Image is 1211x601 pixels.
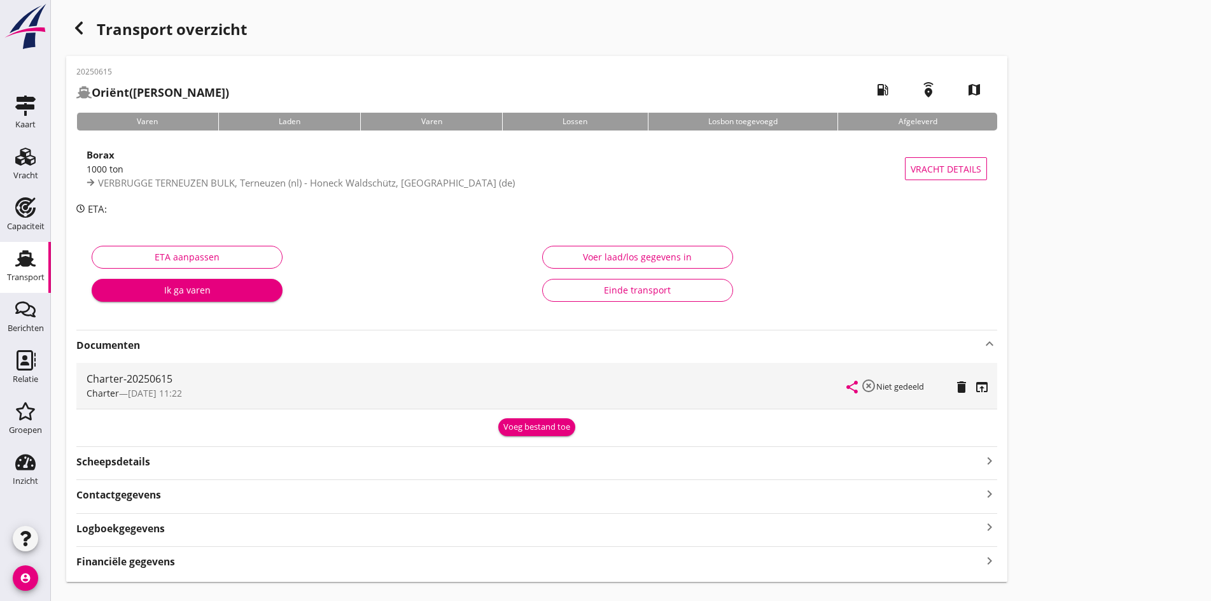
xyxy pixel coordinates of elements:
i: share [844,379,860,395]
i: account_circle [13,565,38,591]
button: Voer laad/los gegevens in [542,246,733,269]
i: highlight_off [861,378,876,393]
div: Laden [218,113,361,131]
strong: Documenten [76,338,982,353]
div: — [87,386,847,400]
div: 1000 ton [87,162,905,176]
span: [DATE] 11:22 [128,387,182,399]
div: Transport overzicht [66,15,1007,46]
div: Groepen [9,426,42,434]
span: VERBRUGGE TERNEUZEN BULK, Terneuzen (nl) - Honeck Waldschütz, [GEOGRAPHIC_DATA] (de) [98,176,515,189]
div: Varen [360,113,502,131]
div: Capaciteit [7,222,45,230]
div: ETA aanpassen [102,250,272,264]
i: keyboard_arrow_right [982,519,997,536]
div: Ik ga varen [102,283,272,297]
div: Lossen [502,113,648,131]
i: map [956,72,992,108]
strong: Financiële gegevens [76,555,175,569]
a: Borax1000 tonVERBRUGGE TERNEUZEN BULK, Terneuzen (nl) - Honeck Waldschütz, [GEOGRAPHIC_DATA] (de)... [76,141,997,197]
div: Einde transport [553,283,722,297]
i: local_gas_station [865,72,900,108]
i: keyboard_arrow_right [982,452,997,469]
div: Berichten [8,324,44,332]
div: Relatie [13,375,38,383]
div: Charter-20250615 [87,371,847,386]
i: keyboard_arrow_right [982,485,997,502]
p: 20250615 [76,66,229,78]
strong: Oriënt [92,85,129,100]
span: ETA: [88,202,107,215]
strong: Scheepsdetails [76,455,150,469]
small: Niet gedeeld [876,381,924,392]
div: Vracht [13,171,38,180]
div: Afgeleverd [837,113,997,131]
strong: Contactgegevens [76,488,161,502]
div: Losbon toegevoegd [648,113,838,131]
i: open_in_browser [974,379,990,395]
div: Inzicht [13,477,38,485]
div: Varen [76,113,218,131]
span: Charter [87,387,119,399]
i: keyboard_arrow_right [982,552,997,569]
button: Ik ga varen [92,279,283,302]
button: Vracht details [905,157,987,180]
button: Voeg bestand toe [498,418,575,436]
div: Transport [7,273,45,281]
h2: ([PERSON_NAME]) [76,84,229,101]
div: Voeg bestand toe [503,421,570,434]
strong: Logboekgegevens [76,521,165,536]
i: delete [954,379,969,395]
div: Kaart [15,120,36,129]
i: emergency_share [911,72,946,108]
span: Vracht details [911,162,981,176]
button: Einde transport [542,279,733,302]
div: Voer laad/los gegevens in [553,250,722,264]
i: keyboard_arrow_up [982,336,997,351]
button: ETA aanpassen [92,246,283,269]
strong: Borax [87,148,115,161]
img: logo-small.a267ee39.svg [3,3,48,50]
